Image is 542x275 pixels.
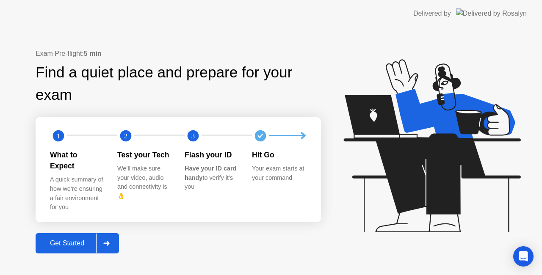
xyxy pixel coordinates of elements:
button: Get Started [36,233,119,253]
div: Your exam starts at your command [252,164,306,182]
div: Exam Pre-flight: [36,49,321,59]
div: Flash your ID [185,149,238,160]
div: We’ll make sure your video, audio and connectivity is 👌 [117,164,171,201]
text: 1 [57,132,60,140]
text: 2 [124,132,127,140]
div: A quick summary of how we’re ensuring a fair environment for you [50,175,104,212]
b: Have your ID card handy [185,165,236,181]
div: Open Intercom Messenger [513,246,534,267]
img: Delivered by Rosalyn [456,8,527,18]
div: Test your Tech [117,149,171,160]
div: Get Started [38,239,96,247]
div: Find a quiet place and prepare for your exam [36,61,321,106]
div: to verify it’s you [185,164,238,192]
div: What to Expect [50,149,104,172]
b: 5 min [84,50,102,57]
div: Hit Go [252,149,306,160]
text: 3 [191,132,195,140]
div: Delivered by [413,8,451,19]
